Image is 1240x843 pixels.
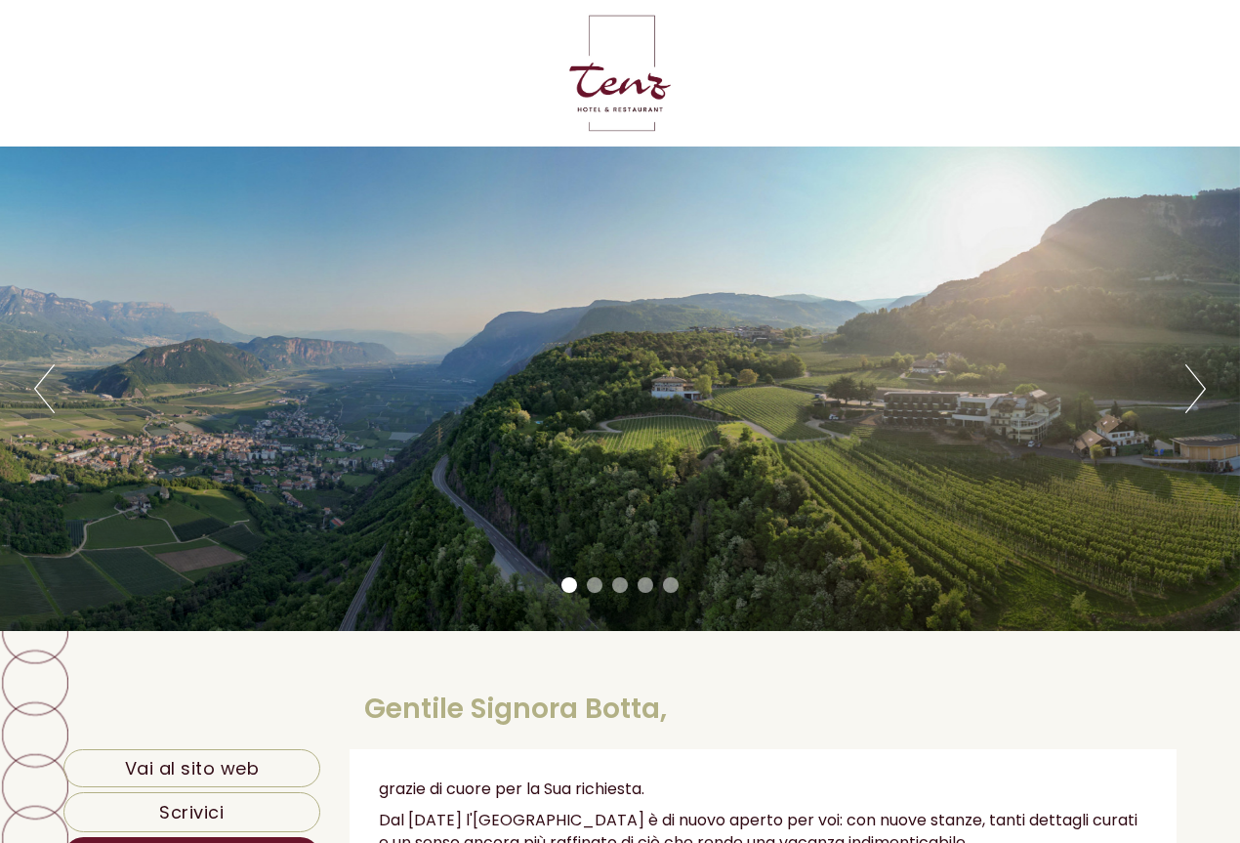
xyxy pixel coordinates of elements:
button: Next [1185,364,1206,413]
button: Previous [34,364,55,413]
a: Vai al sito web [63,749,320,788]
p: grazie di cuore per la Sua richiesta. [379,779,1148,801]
h1: Gentile Signora Botta, [364,695,667,725]
a: Scrivici [63,792,320,832]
